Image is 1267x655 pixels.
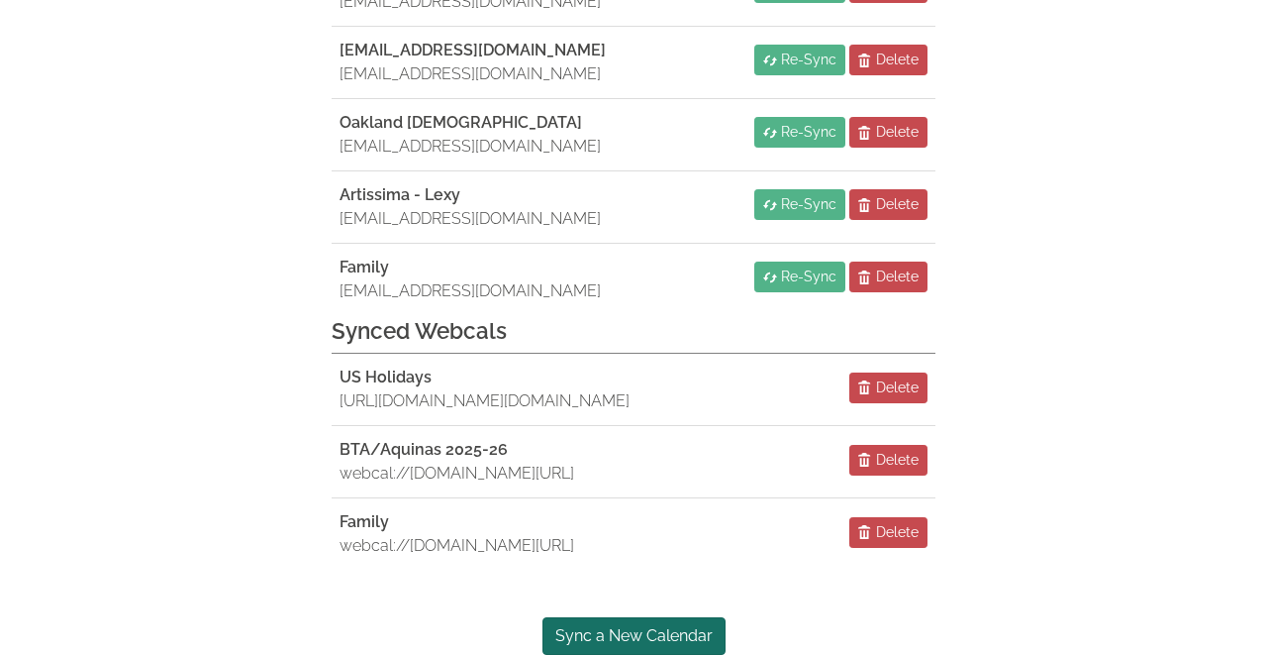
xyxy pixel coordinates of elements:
button: Delete [849,189,927,220]
button: Delete [849,517,927,548]
b: Synced Webcals [332,318,507,344]
p: webcal://[DOMAIN_NAME][URL] [340,462,574,486]
span: Delete [858,54,872,67]
a: Sync a New Calendar [542,617,726,655]
p: [URL][DOMAIN_NAME][DOMAIN_NAME] [340,389,630,413]
b: Artissima - Lexy [340,185,460,204]
button: Delete [849,262,927,292]
span: Delete [858,525,872,539]
button: Delete [849,117,927,148]
span: Delete [876,267,919,287]
span: Delete [858,381,872,394]
span: Re-Sync Calendar [763,271,777,284]
span: Delete [876,522,919,543]
button: Delete [849,373,927,403]
p: [EMAIL_ADDRESS][DOMAIN_NAME] [340,62,606,86]
span: Delete [876,450,919,471]
span: Delete [876,50,919,70]
button: Delete [849,445,927,476]
b: Family [340,512,389,531]
a: Re-Sync [754,262,845,292]
span: Delete [858,126,872,140]
span: Re-Sync [781,50,836,70]
p: webcal://[DOMAIN_NAME][URL] [340,534,574,558]
span: Re-Sync [781,194,836,215]
b: Family [340,258,389,276]
span: Delete [876,194,919,215]
span: Delete [858,198,872,212]
span: Re-Sync Calendar [763,198,777,212]
b: Oakland [DEMOGRAPHIC_DATA] [340,113,582,132]
span: Delete [858,271,872,284]
b: US Holidays [340,368,432,386]
b: BTA/Aquinas 2025-26 [340,440,508,459]
span: Re-Sync [781,267,836,287]
a: Re-Sync [754,117,845,148]
p: [EMAIL_ADDRESS][DOMAIN_NAME] [340,207,601,231]
span: Delete [876,378,919,398]
p: [EMAIL_ADDRESS][DOMAIN_NAME] [340,135,601,159]
button: Delete [849,45,927,75]
span: Delete [876,122,919,143]
span: Re-Sync [781,122,836,143]
span: Delete [858,453,872,467]
span: Re-Sync Calendar [763,126,777,140]
span: Re-Sync Calendar [763,54,777,67]
a: Re-Sync [754,45,845,75]
b: [EMAIL_ADDRESS][DOMAIN_NAME] [340,41,606,59]
p: [EMAIL_ADDRESS][DOMAIN_NAME] [340,279,601,303]
a: Re-Sync [754,189,845,220]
